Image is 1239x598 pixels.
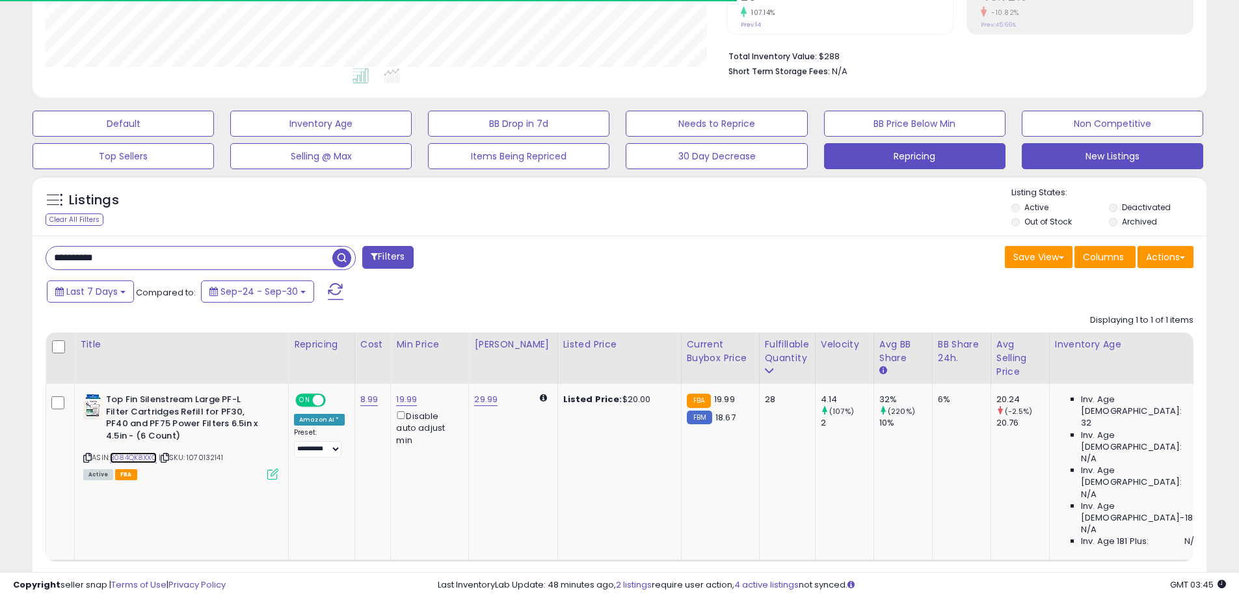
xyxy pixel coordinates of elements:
[230,143,412,169] button: Selling @ Max
[428,111,609,137] button: BB Drop in 7d
[715,411,736,424] span: 18.67
[747,8,775,18] small: 107.14%
[474,393,498,406] a: 29.99
[1138,246,1193,268] button: Actions
[324,395,345,406] span: OFF
[832,65,847,77] span: N/A
[1024,216,1072,227] label: Out of Stock
[106,394,264,445] b: Top Fin Silenstream Large PF-L Filter Cartridges Refill for PF30, PF40 and PF75 Power Filters 6.5...
[996,338,1044,379] div: Avg Selling Price
[981,21,1016,29] small: Prev: 45.66%
[83,469,113,480] span: All listings currently available for purchase on Amazon
[396,338,463,351] div: Min Price
[1083,251,1124,264] span: Columns
[728,48,1184,63] li: $288
[879,338,927,365] div: Avg BB Share
[360,393,379,406] a: 8.99
[428,143,609,169] button: Items Being Repriced
[1081,500,1200,524] span: Inv. Age [DEMOGRAPHIC_DATA]-180:
[1081,417,1091,429] span: 32
[1022,111,1203,137] button: Non Competitive
[294,338,349,351] div: Repricing
[1081,394,1200,417] span: Inv. Age [DEMOGRAPHIC_DATA]:
[616,578,652,591] a: 2 listings
[687,338,754,365] div: Current Buybox Price
[1184,536,1200,547] span: N/A
[824,111,1006,137] button: BB Price Below Min
[1005,406,1032,416] small: (-2.5%)
[987,8,1019,18] small: -10.82%
[46,213,103,226] div: Clear All Filters
[824,143,1006,169] button: Repricing
[396,393,417,406] a: 19.99
[69,191,119,210] h5: Listings
[474,338,552,351] div: [PERSON_NAME]
[66,285,118,298] span: Last 7 Days
[1011,187,1206,199] p: Listing States:
[230,111,412,137] button: Inventory Age
[111,578,167,591] a: Terms of Use
[362,246,413,269] button: Filters
[1081,489,1097,500] span: N/A
[47,280,134,303] button: Last 7 Days
[996,394,1049,405] div: 20.24
[438,579,1226,591] div: Last InventoryLab Update: 48 minutes ago, require user action, not synced.
[1005,246,1072,268] button: Save View
[201,280,314,303] button: Sep-24 - Sep-30
[168,578,226,591] a: Privacy Policy
[879,365,887,377] small: Avg BB Share.
[115,469,137,480] span: FBA
[294,428,345,457] div: Preset:
[765,338,810,365] div: Fulfillable Quantity
[829,406,854,416] small: (107%)
[938,338,985,365] div: BB Share 24h.
[563,338,676,351] div: Listed Price
[888,406,915,416] small: (220%)
[821,394,873,405] div: 4.14
[83,394,103,420] img: 41G+xJaWpIL._SL40_.jpg
[360,338,386,351] div: Cost
[626,111,807,137] button: Needs to Reprice
[80,338,283,351] div: Title
[728,66,830,77] b: Short Term Storage Fees:
[13,579,226,591] div: seller snap | |
[996,417,1049,429] div: 20.76
[687,394,711,408] small: FBA
[220,285,298,298] span: Sep-24 - Sep-30
[1170,578,1226,591] span: 2025-10-9 03:45 GMT
[1024,202,1048,213] label: Active
[13,578,60,591] strong: Copyright
[297,395,313,406] span: ON
[83,394,278,478] div: ASIN:
[821,417,873,429] div: 2
[1081,465,1200,488] span: Inv. Age [DEMOGRAPHIC_DATA]:
[938,394,981,405] div: 6%
[734,578,799,591] a: 4 active listings
[765,394,805,405] div: 28
[33,143,214,169] button: Top Sellers
[396,409,459,446] div: Disable auto adjust min
[879,417,932,429] div: 10%
[1090,314,1193,327] div: Displaying 1 to 1 of 1 items
[1081,453,1097,465] span: N/A
[687,411,712,424] small: FBM
[33,111,214,137] button: Default
[1055,338,1205,351] div: Inventory Age
[821,338,868,351] div: Velocity
[110,452,157,463] a: B084QK8XXQ
[136,286,196,299] span: Compared to:
[563,393,622,405] b: Listed Price:
[879,394,932,405] div: 32%
[563,394,671,405] div: $20.00
[1081,524,1097,536] span: N/A
[294,414,345,426] div: Amazon AI *
[159,452,223,463] span: | SKU: 1070132141
[1122,202,1171,213] label: Deactivated
[626,143,807,169] button: 30 Day Decrease
[741,21,761,29] small: Prev: 14
[1022,143,1203,169] button: New Listings
[1122,216,1157,227] label: Archived
[728,51,817,62] b: Total Inventory Value:
[1081,536,1149,547] span: Inv. Age 181 Plus:
[1074,246,1136,268] button: Columns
